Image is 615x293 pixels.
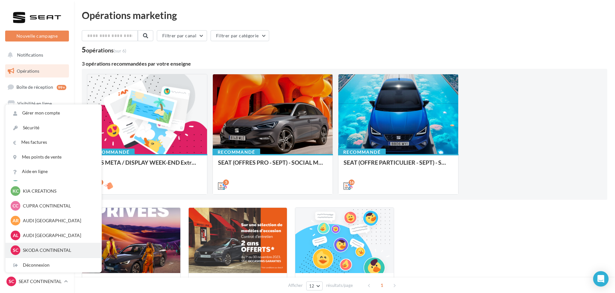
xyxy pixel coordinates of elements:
div: 5 [82,46,126,53]
p: KIA CREATIONS [23,188,94,194]
span: AR [13,217,19,224]
button: 12 [306,281,323,290]
div: SEAT (OFFRES PRO - SEPT) - SOCIAL MEDIA [218,159,327,172]
div: Déconnexion [5,258,101,272]
button: Filtrer par canal [157,30,207,41]
button: Nouvelle campagne [5,31,69,41]
a: Mes points de vente [5,150,101,164]
div: Open Intercom Messenger [593,271,609,287]
span: (sur 6) [114,48,126,53]
div: 16 [349,179,355,185]
p: SKODA CONTINENTAL [23,247,94,253]
div: Recommandé [87,149,135,156]
a: Opérations [4,64,70,78]
a: Médiathèque [4,145,70,158]
span: Boîte de réception [16,84,53,90]
button: Notifications [4,48,68,62]
p: AUDI [GEOGRAPHIC_DATA] [23,232,94,239]
a: Calendrier [4,161,70,174]
span: CC [13,203,18,209]
a: Campagnes DataOnDemand [4,198,70,217]
a: Sécurité [5,121,101,135]
span: SC [9,278,14,285]
span: Opérations [17,68,39,74]
div: 5 [223,179,229,185]
div: 99+ [57,85,66,90]
span: Afficher [288,282,303,288]
span: 1 [377,280,387,290]
a: Mes factures [5,135,101,150]
a: Aide en ligne [5,164,101,179]
div: Recommandé [213,149,260,156]
span: Notifications [17,52,43,58]
span: 12 [309,283,315,288]
a: Boîte de réception99+ [4,80,70,94]
span: KC [13,188,19,194]
span: AL [13,232,18,239]
div: ADS META / DISPLAY WEEK-END Extraordinaire (JPO) Septembre 2025 [92,159,202,172]
a: Contacts [4,129,70,142]
div: Opérations marketing [82,10,607,20]
a: Gérer mon compte [5,106,101,120]
a: PLV et print personnalisable [4,177,70,196]
span: Visibilité en ligne [17,101,52,106]
div: 3 opérations recommandées par votre enseigne [82,61,607,66]
p: CUPRA CONTINENTAL [23,203,94,209]
button: Filtrer par catégorie [211,30,269,41]
div: Recommandé [338,149,386,156]
p: AUDI [GEOGRAPHIC_DATA] [23,217,94,224]
a: Campagnes [4,113,70,126]
a: Visibilité en ligne [4,97,70,110]
div: SEAT (OFFRE PARTICULIER - SEPT) - SOCIAL MEDIA [344,159,453,172]
div: opérations [86,47,126,53]
span: résultats/page [326,282,353,288]
a: SC SEAT CONTINENTAL [5,275,69,288]
span: SC [13,247,18,253]
p: SEAT CONTINENTAL [19,278,61,285]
